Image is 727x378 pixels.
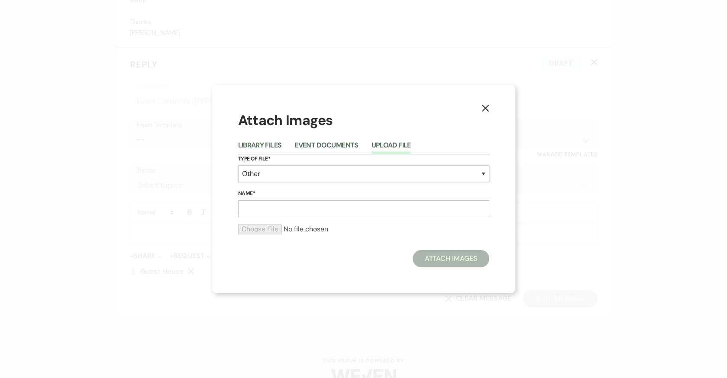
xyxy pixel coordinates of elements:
button: Library Files [238,142,282,154]
button: Attach Images [413,250,489,267]
label: Name* [238,189,489,199]
label: Type of File* [238,154,489,164]
button: Upload File [372,142,411,154]
button: Event Documents [294,142,358,154]
h1: Attach Images [238,111,489,130]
